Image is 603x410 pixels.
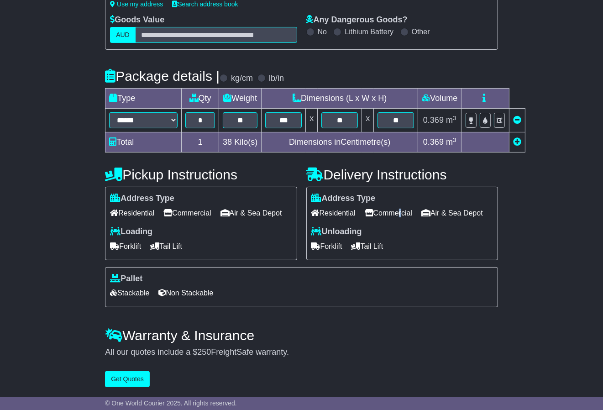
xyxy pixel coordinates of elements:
span: Forklift [110,239,141,253]
div: All our quotes include a $ FreightSafe warranty. [105,347,498,357]
label: lb/in [269,74,284,84]
td: x [306,109,318,132]
td: Volume [418,89,461,109]
a: Add new item [513,137,521,147]
span: Non Stackable [158,286,213,300]
a: Remove this item [513,116,521,125]
label: Other [412,27,430,36]
span: Commercial [163,206,211,220]
label: Any Dangerous Goods? [306,15,408,25]
td: 1 [182,132,219,152]
td: Weight [219,89,262,109]
label: No [318,27,327,36]
label: Address Type [110,194,174,204]
span: © One World Courier 2025. All rights reserved. [105,399,237,407]
span: Air & Sea Depot [220,206,282,220]
span: Commercial [365,206,412,220]
sup: 3 [453,115,456,121]
td: Dimensions in Centimetre(s) [262,132,418,152]
td: x [362,109,374,132]
span: Air & Sea Depot [421,206,483,220]
span: Residential [110,206,154,220]
td: Qty [182,89,219,109]
span: Tail Lift [150,239,182,253]
h4: Pickup Instructions [105,167,297,182]
a: Search address book [172,0,238,8]
label: Pallet [110,274,142,284]
label: AUD [110,27,136,43]
button: Get Quotes [105,371,150,387]
label: Lithium Battery [345,27,393,36]
label: Goods Value [110,15,164,25]
td: Kilo(s) [219,132,262,152]
span: 250 [197,347,211,357]
span: m [446,137,456,147]
span: 0.369 [423,137,444,147]
span: 38 [223,137,232,147]
label: Unloading [311,227,362,237]
span: Residential [311,206,356,220]
td: Type [105,89,182,109]
label: kg/cm [231,74,253,84]
h4: Warranty & Insurance [105,328,498,343]
label: Address Type [311,194,376,204]
span: Tail Lift [351,239,383,253]
td: Dimensions (L x W x H) [262,89,418,109]
td: Total [105,132,182,152]
sup: 3 [453,137,456,143]
span: Stackable [110,286,149,300]
h4: Delivery Instructions [306,167,498,182]
label: Loading [110,227,152,237]
span: 0.369 [423,116,444,125]
h4: Package details | [105,68,220,84]
span: m [446,116,456,125]
span: Forklift [311,239,342,253]
a: Use my address [110,0,163,8]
